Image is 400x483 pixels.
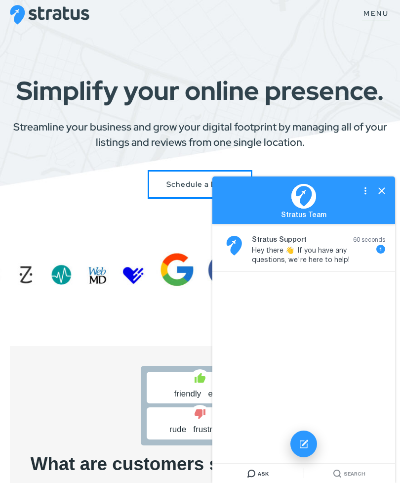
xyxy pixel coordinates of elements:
a: Schedule a Stratus Demo with Us [148,170,252,199]
p: Streamline your business and grow your digital footprint by managing all of your listings and rev... [10,119,390,150]
iframe: HelpCrunch [210,174,400,483]
img: Stratus [10,5,89,25]
span: rude frustrating [155,424,245,436]
h2: What are customers saying about you? [30,453,370,475]
h1: Simplify your online presence. [10,78,390,104]
span: friendly easy [174,388,226,400]
button: Show Menu [362,9,390,20]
